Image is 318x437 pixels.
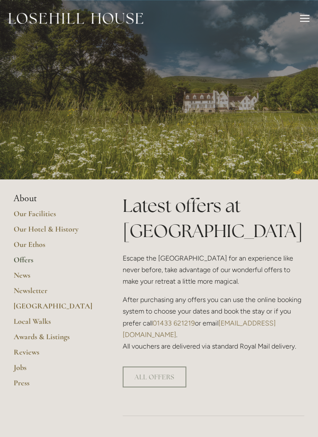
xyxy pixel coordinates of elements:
[14,193,95,204] li: About
[14,363,95,378] a: Jobs
[14,224,95,240] a: Our Hotel & History
[123,294,304,352] p: After purchasing any offers you can use the online booking system to choose your dates and book t...
[14,347,95,363] a: Reviews
[14,270,95,286] a: News
[123,193,304,243] h1: Latest offers at [GEOGRAPHIC_DATA]
[14,317,95,332] a: Local Walks
[153,319,195,327] a: 01433 621219
[123,319,276,339] a: [EMAIL_ADDRESS][DOMAIN_NAME]
[14,301,95,317] a: [GEOGRAPHIC_DATA]
[123,252,304,287] p: Escape the [GEOGRAPHIC_DATA] for an experience like never before, take advantage of our wonderful...
[14,332,95,347] a: Awards & Listings
[123,367,186,387] a: ALL OFFERS
[14,240,95,255] a: Our Ethos
[9,13,143,24] img: Losehill House
[14,255,95,270] a: Offers
[14,209,95,224] a: Our Facilities
[14,378,95,393] a: Press
[14,286,95,301] a: Newsletter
